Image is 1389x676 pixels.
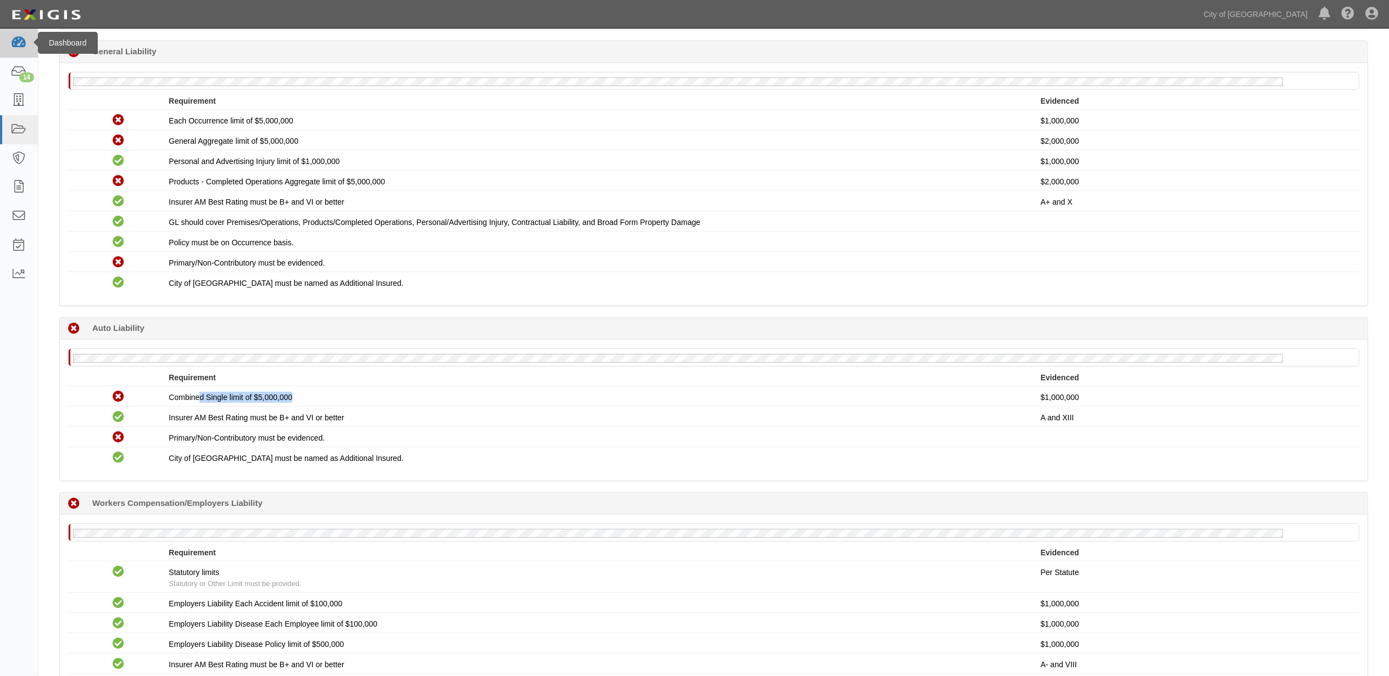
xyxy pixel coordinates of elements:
div: Dashboard [38,32,98,54]
i: Non-Compliant [113,176,124,187]
strong: Evidenced [1041,373,1079,382]
i: Compliant [113,277,124,289]
i: Non-Compliant 62 days (since 06/27/2025) [68,47,80,58]
p: $2,000,000 [1041,176,1351,187]
p: Per Statute [1041,567,1351,578]
i: Compliant [113,412,124,423]
span: City of [GEOGRAPHIC_DATA] must be named as Additional Insured. [169,279,403,288]
a: City of [GEOGRAPHIC_DATA] [1198,3,1313,25]
p: $2,000,000 [1041,136,1351,147]
span: Policy must be on Occurrence basis. [169,238,293,247]
p: $1,000,000 [1041,639,1351,650]
b: Auto Liability [92,322,144,334]
span: Each Occurrence limit of $5,000,000 [169,116,293,125]
img: logo-5460c22ac91f19d4615b14bd174203de0afe785f0fc80cf4dbbc73dc1793850b.png [8,5,84,25]
p: A- and VIII [1041,659,1351,670]
span: Personal and Advertising Injury limit of $1,000,000 [169,157,339,166]
span: City of [GEOGRAPHIC_DATA] must be named as Additional Insured. [169,454,403,463]
i: Compliant [113,216,124,228]
i: Non-Compliant [113,432,124,443]
span: General Aggregate limit of $5,000,000 [169,137,298,145]
i: Non-Compliant 58 days (since 07/01/2025) [68,498,80,510]
span: Combined Single limit of $5,000,000 [169,393,292,402]
span: Insurer AM Best Rating must be B+ and VI or better [169,660,344,669]
span: Primary/Non-Contributory must be evidenced. [169,258,325,267]
i: Compliant [113,155,124,167]
p: A+ and X [1041,196,1351,207]
i: Compliant [113,598,124,609]
strong: Requirement [169,97,216,105]
strong: Evidenced [1041,97,1079,105]
i: Non-Compliant 62 days (since 06/27/2025) [68,323,80,335]
span: Primary/Non-Contributory must be evidenced. [169,433,325,442]
span: Insurer AM Best Rating must be B+ and VI or better [169,413,344,422]
p: $1,000,000 [1041,156,1351,167]
strong: Evidenced [1041,548,1079,557]
span: Insurer AM Best Rating must be B+ and VI or better [169,198,344,206]
span: Products - Completed Operations Aggregate limit of $5,000,000 [169,177,385,186]
span: Employers Liability Each Accident limit of $100,000 [169,599,342,608]
span: Statutory limits [169,568,219,577]
i: Help Center - Complianz [1341,8,1354,21]
i: Compliant [113,658,124,670]
i: Compliant [113,638,124,650]
i: Compliant [113,236,124,248]
i: Non-Compliant [113,257,124,268]
i: Non-Compliant [113,115,124,126]
i: Compliant [113,566,124,578]
b: Workers Compensation/Employers Liability [92,497,263,509]
div: 14 [19,72,34,82]
i: Non-Compliant [113,135,124,147]
span: Employers Liability Disease Policy limit of $500,000 [169,640,344,649]
p: $1,000,000 [1041,115,1351,126]
i: Compliant [113,452,124,464]
i: Compliant [113,196,124,207]
span: Statutory or Other Limit must be provided. [169,579,301,588]
p: A and XIII [1041,412,1351,423]
b: General Liability [92,46,157,57]
strong: Requirement [169,373,216,382]
span: Employers Liability Disease Each Employee limit of $100,000 [169,619,377,628]
i: Non-Compliant [113,391,124,403]
p: $1,000,000 [1041,392,1351,403]
i: Compliant [113,618,124,629]
p: $1,000,000 [1041,618,1351,629]
p: $1,000,000 [1041,598,1351,609]
span: GL should cover Premises/Operations, Products/Completed Operations, Personal/Advertising Injury, ... [169,218,700,227]
strong: Requirement [169,548,216,557]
